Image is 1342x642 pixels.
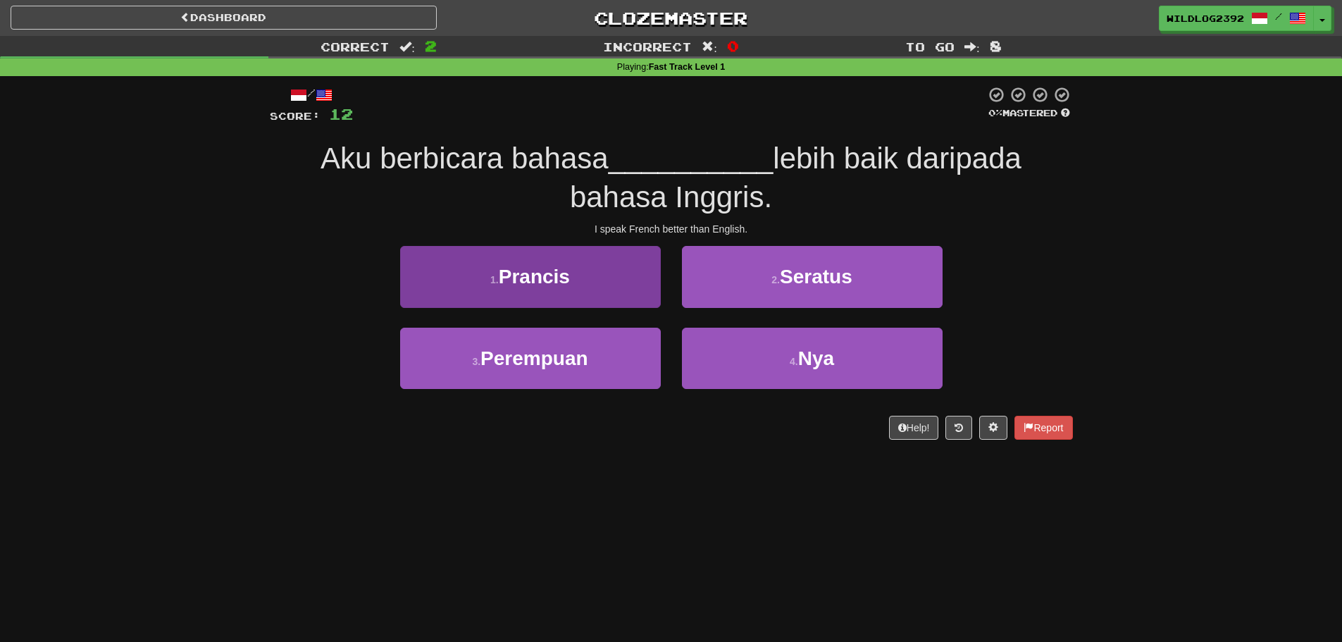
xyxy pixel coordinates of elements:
[270,222,1073,236] div: I speak French better than English.
[1167,12,1244,25] span: WildLog2392
[990,37,1002,54] span: 8
[986,107,1073,120] div: Mastered
[11,6,437,30] a: Dashboard
[490,274,499,285] small: 1 .
[1159,6,1314,31] a: WildLog2392 /
[649,62,726,72] strong: Fast Track Level 1
[399,41,415,53] span: :
[400,328,661,389] button: 3.Perempuan
[964,41,980,53] span: :
[780,266,852,288] span: Seratus
[425,37,437,54] span: 2
[1275,11,1282,21] span: /
[329,105,353,123] span: 12
[905,39,955,54] span: To go
[702,41,717,53] span: :
[945,416,972,440] button: Round history (alt+y)
[603,39,692,54] span: Incorrect
[458,6,884,30] a: Clozemaster
[609,142,773,175] span: __________
[321,39,390,54] span: Correct
[400,246,661,307] button: 1.Prancis
[988,107,1002,118] span: 0 %
[889,416,939,440] button: Help!
[472,356,480,367] small: 3 .
[771,274,780,285] small: 2 .
[798,347,834,369] span: Nya
[1014,416,1072,440] button: Report
[270,86,353,104] div: /
[270,110,321,122] span: Score:
[499,266,570,288] span: Prancis
[480,347,588,369] span: Perempuan
[570,142,1021,214] span: lebih baik daripada bahasa Inggris.
[682,328,943,389] button: 4.Nya
[682,246,943,307] button: 2.Seratus
[321,142,609,175] span: Aku berbicara bahasa
[727,37,739,54] span: 0
[790,356,798,367] small: 4 .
